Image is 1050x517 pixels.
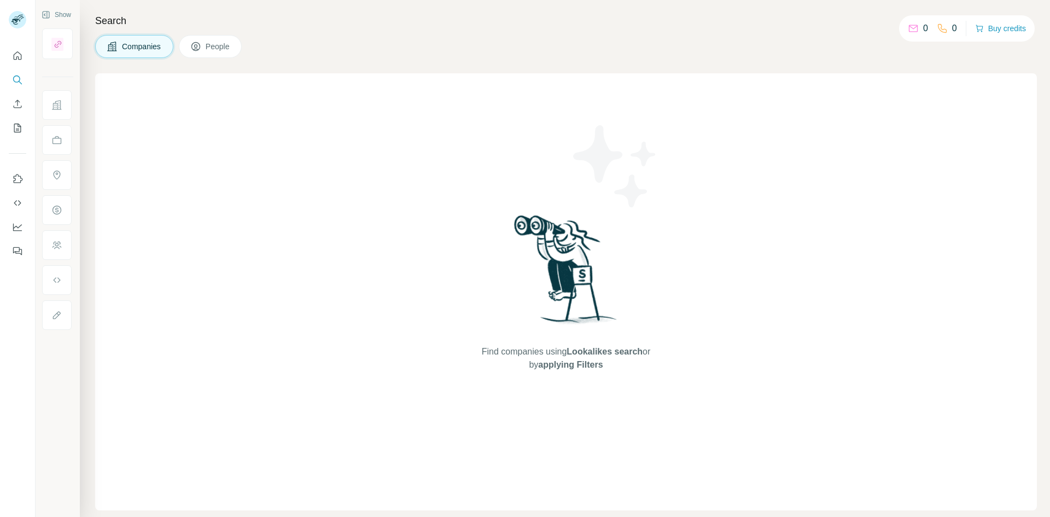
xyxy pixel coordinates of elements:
[9,46,26,66] button: Quick start
[9,193,26,213] button: Use Surfe API
[952,22,957,35] p: 0
[923,22,928,35] p: 0
[975,21,1026,36] button: Buy credits
[479,345,654,371] span: Find companies using or by
[122,41,162,52] span: Companies
[9,241,26,261] button: Feedback
[9,118,26,138] button: My lists
[509,212,623,334] img: Surfe Illustration - Woman searching with binoculars
[9,70,26,90] button: Search
[566,117,664,216] img: Surfe Illustration - Stars
[95,13,1037,28] h4: Search
[9,94,26,114] button: Enrich CSV
[538,360,603,369] span: applying Filters
[567,347,643,356] span: Lookalikes search
[34,7,79,23] button: Show
[9,217,26,237] button: Dashboard
[206,41,231,52] span: People
[9,169,26,189] button: Use Surfe on LinkedIn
